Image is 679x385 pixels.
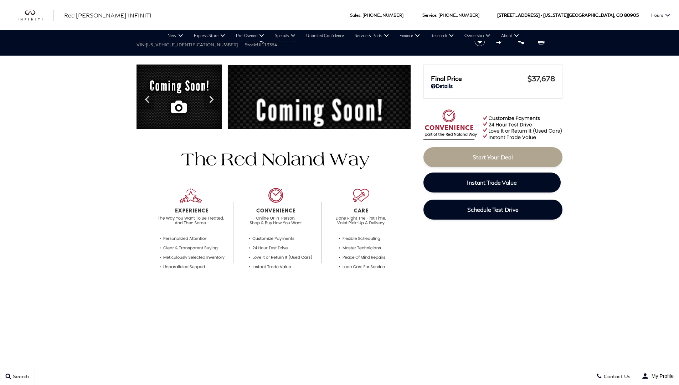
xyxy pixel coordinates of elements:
[162,30,189,41] a: New
[636,367,679,385] button: user-profile-menu
[423,147,562,167] a: Start Your Deal
[528,74,555,83] span: $37,678
[425,30,459,41] a: Research
[431,75,528,82] span: Final Price
[431,83,555,89] a: Details
[18,10,53,21] img: INFINITI
[137,42,146,47] span: VIN:
[649,373,674,379] span: My Profile
[269,30,301,41] a: Specials
[495,36,506,46] button: Compare vehicle
[349,30,394,41] a: Service & Parts
[350,12,360,18] span: Sales
[438,12,479,18] a: [PHONE_NUMBER]
[245,42,257,47] span: Stock:
[459,30,496,41] a: Ownership
[422,12,436,18] span: Service
[227,65,411,206] img: Certified Used 2024 Blue INFINITI LUXE image 1
[602,373,631,379] span: Contact Us
[473,154,513,160] span: Start Your Deal
[496,30,524,41] a: About
[64,12,151,19] span: Red [PERSON_NAME] INFINITI
[423,200,562,220] a: Schedule Test Drive
[64,11,151,20] a: Red [PERSON_NAME] INFINITI
[137,65,222,130] img: Certified Used 2024 Blue INFINITI LUXE image 1
[436,12,437,18] span: :
[162,30,524,41] nav: Main Navigation
[18,10,53,21] a: infiniti
[362,12,403,18] a: [PHONE_NUMBER]
[467,179,517,186] span: Instant Trade Value
[257,42,277,47] span: UI113364
[301,30,349,41] a: Unlimited Confidence
[231,30,269,41] a: Pre-Owned
[467,206,519,213] span: Schedule Test Drive
[360,12,361,18] span: :
[189,30,231,41] a: Express Store
[431,74,555,83] a: Final Price $37,678
[11,373,29,379] span: Search
[497,12,639,18] a: [STREET_ADDRESS] • [US_STATE][GEOGRAPHIC_DATA], CO 80905
[394,30,425,41] a: Finance
[146,42,238,47] span: [US_VEHICLE_IDENTIFICATION_NUMBER]
[423,173,561,192] a: Instant Trade Value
